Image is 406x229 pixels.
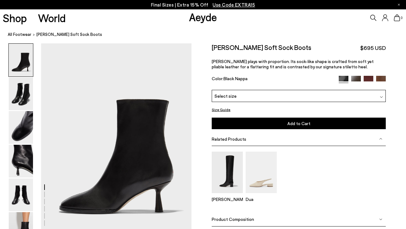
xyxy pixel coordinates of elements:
[9,44,33,76] img: Dorothy Soft Sock Boots - Image 1
[9,77,33,110] img: Dorothy Soft Sock Boots - Image 2
[9,111,33,144] img: Dorothy Soft Sock Boots - Image 3
[360,44,386,52] span: $695 USD
[394,14,400,21] a: 0
[212,43,311,51] h2: [PERSON_NAME] Soft Sock Boots
[400,16,403,20] span: 0
[9,178,33,211] img: Dorothy Soft Sock Boots - Image 5
[246,189,277,202] a: Dua Slingback Flats Dua
[212,59,386,69] p: [PERSON_NAME] plays with proportion. Its sock-like shape is crafted from soft yet pliable leather...
[379,218,382,221] img: svg%3E
[212,118,386,129] button: Add to Cart
[212,106,230,114] button: Size Guide
[8,31,31,38] a: All Footwear
[8,26,406,43] nav: breadcrumb
[213,2,255,7] span: Navigate to /collections/ss25-final-sizes
[36,31,102,38] span: [PERSON_NAME] Soft Sock Boots
[246,152,277,193] img: Dua Slingback Flats
[212,152,243,193] img: Willa Leather Over-Knee Boots
[287,121,310,126] span: Add to Cart
[212,189,243,202] a: Willa Leather Over-Knee Boots [PERSON_NAME]
[212,217,254,222] span: Product Composition
[212,136,246,142] span: Related Products
[215,93,237,99] span: Select size
[379,137,382,140] img: svg%3E
[224,76,248,81] span: Black Nappa
[212,197,243,202] p: [PERSON_NAME]
[38,12,66,23] a: World
[380,95,383,99] img: svg%3E
[9,145,33,178] img: Dorothy Soft Sock Boots - Image 4
[212,76,333,83] div: Color:
[246,197,277,202] p: Dua
[3,12,27,23] a: Shop
[189,10,217,23] a: Aeyde
[151,1,255,9] p: Final Sizes | Extra 15% Off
